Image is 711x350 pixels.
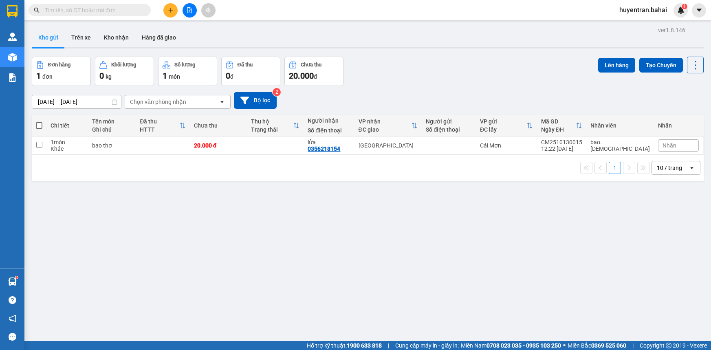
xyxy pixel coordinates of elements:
img: icon-new-feature [677,7,685,14]
button: Tạo Chuyến [639,58,683,73]
div: Ghi chú [92,126,132,133]
button: Kho nhận [97,28,135,47]
span: 0 [226,71,230,81]
span: | [632,341,634,350]
div: Người gửi [426,118,471,125]
button: file-add [183,3,197,18]
div: bao thơ [92,142,132,149]
button: caret-down [692,3,706,18]
button: Khối lượng0kg [95,57,154,86]
span: Cung cấp máy in - giấy in: [395,341,459,350]
span: 20.000 [289,71,314,81]
th: Toggle SortBy [354,115,422,136]
span: 0 [99,71,104,81]
button: Số lượng1món [158,57,217,86]
img: warehouse-icon [8,53,17,62]
svg: open [219,99,225,105]
th: Toggle SortBy [136,115,189,136]
span: món [169,73,180,80]
div: Khối lượng [111,62,136,68]
div: Chi tiết [51,122,84,129]
strong: 0708 023 035 - 0935 103 250 [486,342,561,349]
sup: 2 [273,88,281,96]
div: lửa [308,139,350,145]
div: Số điện thoại [426,126,471,133]
span: ⚪️ [563,344,566,347]
div: Thu hộ [251,118,293,125]
div: Đã thu [140,118,179,125]
div: VP nhận [359,118,412,125]
span: Miền Bắc [568,341,626,350]
th: Toggle SortBy [247,115,304,136]
div: Số lượng [174,62,195,68]
div: Cái Mơn [480,142,533,149]
div: Chọn văn phòng nhận [130,98,186,106]
div: Tên món [92,118,132,125]
strong: 0369 525 060 [591,342,626,349]
strong: 1900 633 818 [347,342,382,349]
span: kg [106,73,112,80]
span: caret-down [696,7,703,14]
button: Đã thu0đ [221,57,280,86]
div: Khác [51,145,84,152]
button: Chưa thu20.000đ [284,57,343,86]
div: [GEOGRAPHIC_DATA] [359,142,418,149]
span: search [34,7,40,13]
div: bao.bahai [590,139,650,152]
span: Miền Nam [461,341,561,350]
div: Trạng thái [251,126,293,133]
button: plus [163,3,178,18]
span: Hỗ trợ kỹ thuật: [307,341,382,350]
div: Ngày ĐH [541,126,576,133]
span: Nhãn [663,142,676,149]
img: solution-icon [8,73,17,82]
div: Người nhận [308,117,350,124]
span: 1 [683,4,686,9]
button: 1 [609,162,621,174]
span: huyentran.bahai [613,5,674,15]
input: Select a date range. [32,95,121,108]
button: Đơn hàng1đơn [32,57,91,86]
span: copyright [666,343,671,348]
div: VP gửi [480,118,526,125]
div: HTTT [140,126,179,133]
th: Toggle SortBy [537,115,586,136]
div: Nhãn [658,122,699,129]
div: 10 / trang [657,164,682,172]
button: Hàng đã giao [135,28,183,47]
button: Bộ lọc [234,92,277,109]
div: ĐC lấy [480,126,526,133]
div: Mã GD [541,118,576,125]
div: Số điện thoại [308,127,350,134]
span: message [9,333,16,341]
div: Đã thu [238,62,253,68]
div: Chưa thu [301,62,321,68]
span: | [388,341,389,350]
div: 1 món [51,139,84,145]
span: 1 [36,71,41,81]
div: 12:22 [DATE] [541,145,582,152]
span: đơn [42,73,53,80]
span: đ [230,73,233,80]
sup: 1 [15,276,18,279]
div: ver 1.8.146 [658,26,685,35]
button: Kho gửi [32,28,65,47]
div: 20.000 đ [194,142,243,149]
div: Chưa thu [194,122,243,129]
div: CM2510130015 [541,139,582,145]
img: warehouse-icon [8,277,17,286]
span: aim [205,7,211,13]
span: plus [168,7,174,13]
button: Lên hàng [598,58,635,73]
span: question-circle [9,296,16,304]
span: file-add [187,7,192,13]
input: Tìm tên, số ĐT hoặc mã đơn [45,6,141,15]
div: 0356218154 [308,145,340,152]
button: aim [201,3,216,18]
div: Nhân viên [590,122,650,129]
span: notification [9,315,16,322]
svg: open [689,165,695,171]
button: Trên xe [65,28,97,47]
sup: 1 [682,4,687,9]
img: warehouse-icon [8,33,17,41]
